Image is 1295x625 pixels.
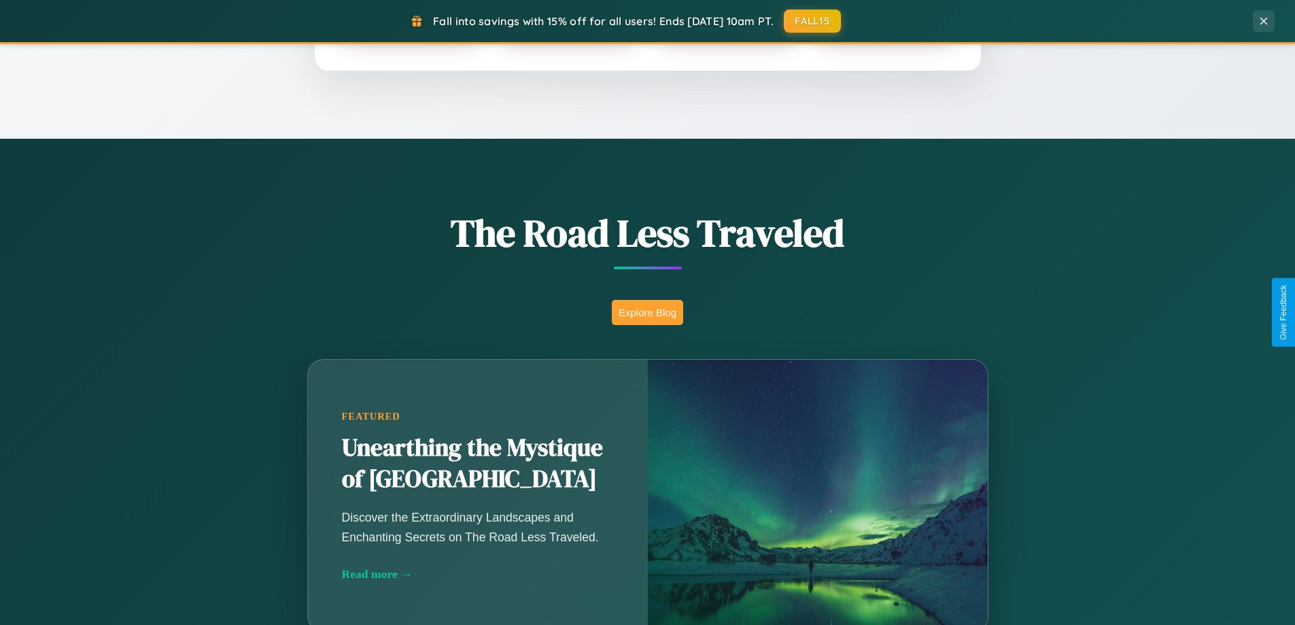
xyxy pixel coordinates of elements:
button: Explore Blog [612,300,683,325]
h1: The Road Less Traveled [240,207,1056,259]
div: Give Feedback [1279,285,1288,340]
h2: Unearthing the Mystique of [GEOGRAPHIC_DATA] [342,433,614,495]
span: Fall into savings with 15% off for all users! Ends [DATE] 10am PT. [433,14,774,28]
p: Discover the Extraordinary Landscapes and Enchanting Secrets on The Road Less Traveled. [342,508,614,546]
button: FALL15 [784,10,841,33]
div: Featured [342,411,614,422]
div: Read more → [342,567,614,581]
